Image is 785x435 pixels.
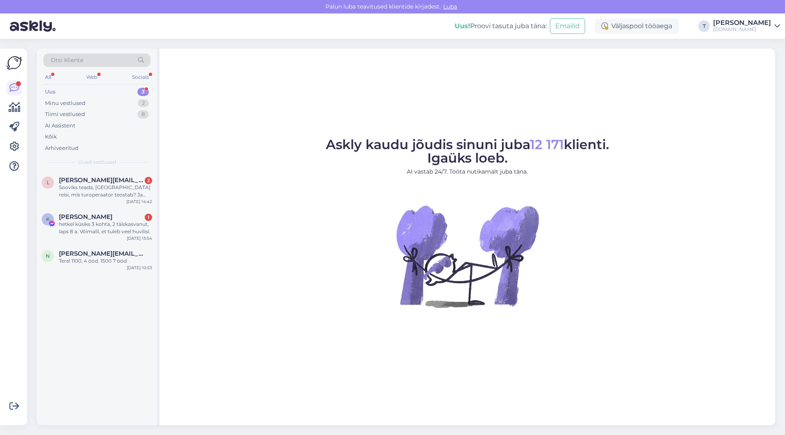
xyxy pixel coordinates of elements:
div: Väljaspool tööaega [595,19,679,33]
div: [DATE] 14:42 [126,199,152,205]
div: Tiimi vestlused [45,110,85,118]
div: T [698,20,710,32]
div: [DATE] 13:54 [127,235,152,241]
span: n [46,253,50,259]
span: 12 171 [530,136,564,152]
span: Uued vestlused [78,158,116,166]
div: 2 [138,99,149,107]
div: [DOMAIN_NAME] [713,26,771,33]
div: 8 [137,110,149,118]
span: neumann.eve@gmail.com [59,250,144,257]
div: Tere! 1100, 4 ööd. 1500 7 ööd [59,257,152,265]
div: All [43,72,53,83]
span: K [46,216,50,222]
a: [PERSON_NAME][DOMAIN_NAME] [713,20,780,33]
div: Proovi tasuta juba täna: [455,21,547,31]
span: Luba [441,3,460,10]
div: Minu vestlused [45,99,85,107]
div: 2 [145,177,152,184]
span: l [47,179,49,185]
div: Socials [130,72,150,83]
span: Askly kaudu jõudis sinuni juba klienti. Igaüks loeb. [326,136,609,166]
div: AI Assistent [45,122,75,130]
div: Arhiveeritud [45,144,78,152]
div: Sooviks teada, [GEOGRAPHIC_DATA] reisi, mis turoperaator teostab? Ja lennu kohta, kus on ümberist... [59,184,152,199]
img: No Chat active [394,183,541,330]
div: [PERSON_NAME] [713,20,771,26]
div: Web [85,72,99,83]
div: [DATE] 10:53 [127,265,152,271]
img: Askly Logo [7,55,22,71]
span: Otsi kliente [51,56,83,65]
b: Uus! [455,22,470,30]
div: 3 [137,88,149,96]
div: Kõik [45,133,57,141]
button: Emailid [550,18,585,34]
div: 1 [145,214,152,221]
p: AI vastab 24/7. Tööta nutikamalt juba täna. [326,167,609,176]
div: hetkel küsiks 3 kohta, 2 täiskasvanut, laps 8 a. Võimalil, et tuleb veel huvilisi. [59,221,152,235]
div: Uus [45,88,56,96]
span: Kristi Tohvri [59,213,112,221]
span: linda.steinbacht@mail.ee [59,176,144,184]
